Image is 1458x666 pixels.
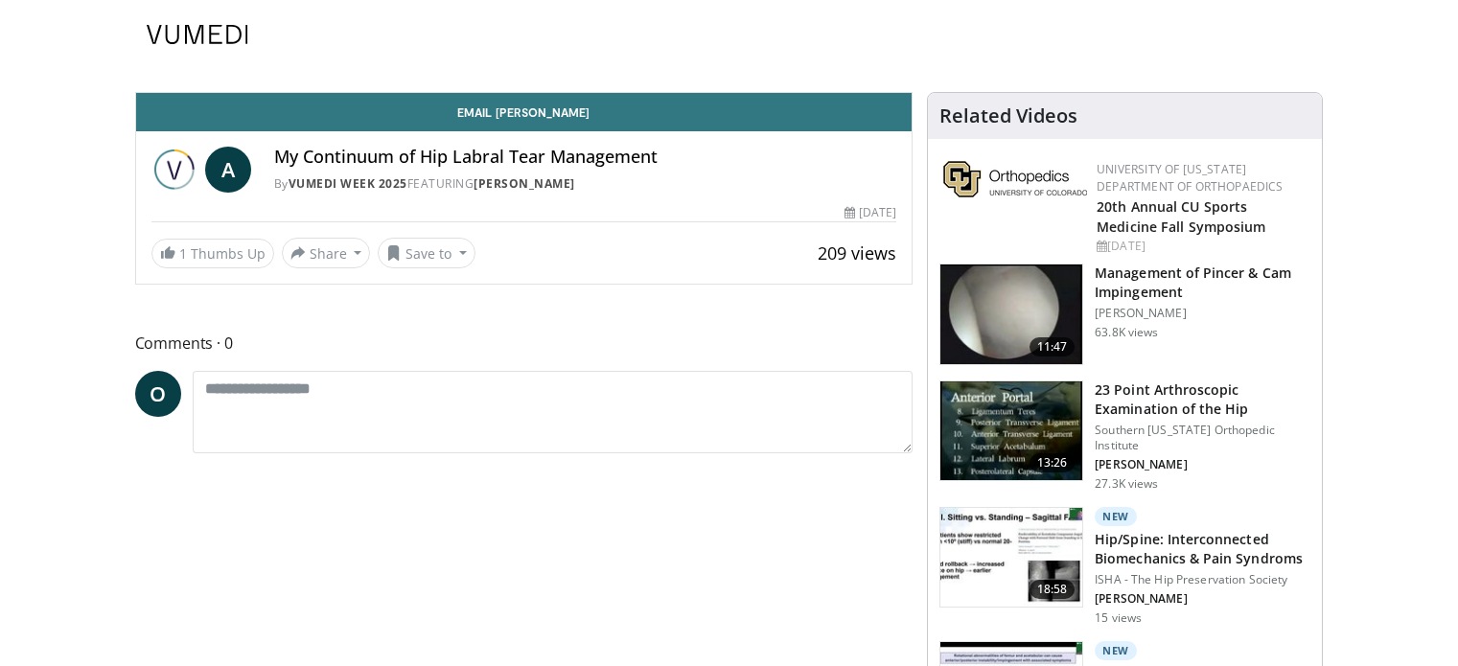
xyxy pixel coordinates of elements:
[289,175,407,192] a: Vumedi Week 2025
[151,147,197,193] img: Vumedi Week 2025
[1095,572,1310,587] p: ISHA - The Hip Preservation Society
[147,25,248,44] img: VuMedi Logo
[1095,423,1310,453] p: Southern [US_STATE] Orthopedic Institute
[274,175,897,193] div: By FEATURING
[939,264,1310,365] a: 11:47 Management of Pincer & Cam Impingement [PERSON_NAME] 63.8K views
[179,244,187,263] span: 1
[135,371,181,417] a: O
[939,104,1077,127] h4: Related Videos
[1030,580,1076,599] span: 18:58
[205,147,251,193] a: A
[151,239,274,268] a: 1 Thumbs Up
[1095,457,1310,472] p: Carlos Guanche
[845,204,896,221] div: [DATE]
[378,238,475,268] button: Save to
[1097,161,1283,195] a: University of [US_STATE] Department of Orthopaedics
[939,507,1310,626] a: 18:58 New Hip/Spine: Interconnected Biomechanics & Pain Syndroms ISHA - The Hip Preservation Soci...
[1097,197,1265,236] a: 20th Annual CU Sports Medicine Fall Symposium
[474,175,575,192] a: [PERSON_NAME]
[1097,238,1307,255] div: [DATE]
[135,331,914,356] span: Comments 0
[1095,264,1310,302] h3: Management of Pincer & Cam Impingement
[940,264,1082,364] img: 38483_0000_3.png.150x105_q85_crop-smart_upscale.jpg
[274,147,897,168] h4: My Continuum of Hip Labral Tear Management
[818,241,896,264] span: 209 views
[282,238,371,268] button: Share
[136,93,913,131] a: Email [PERSON_NAME]
[1095,530,1310,568] h3: Hip/Spine: Interconnected Biomechanics & Pain Syndroms
[1095,380,1310,419] h3: 23 Point Arthroscopic Examination of the Hip
[1095,610,1142,626] p: 15 views
[939,380,1310,492] a: 13:26 23 Point Arthroscopic Examination of the Hip Southern [US_STATE] Orthopedic Institute [PERS...
[1095,476,1158,492] p: 27.3K views
[1030,453,1076,472] span: 13:26
[943,161,1087,197] img: 355603a8-37da-49b6-856f-e00d7e9307d3.png.150x105_q85_autocrop_double_scale_upscale_version-0.2.png
[1095,306,1310,321] p: [PERSON_NAME]
[1030,337,1076,356] span: 11:47
[1095,507,1137,526] p: New
[1095,641,1137,660] p: New
[940,381,1082,481] img: oa8B-rsjN5HfbTbX4xMDoxOjBrO-I4W8.150x105_q85_crop-smart_upscale.jpg
[1095,325,1158,340] p: 63.8K views
[1095,591,1310,607] p: Anil Ranawat
[940,508,1082,608] img: 0bdaa4eb-40dd-479d-bd02-e24569e50eb5.150x105_q85_crop-smart_upscale.jpg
